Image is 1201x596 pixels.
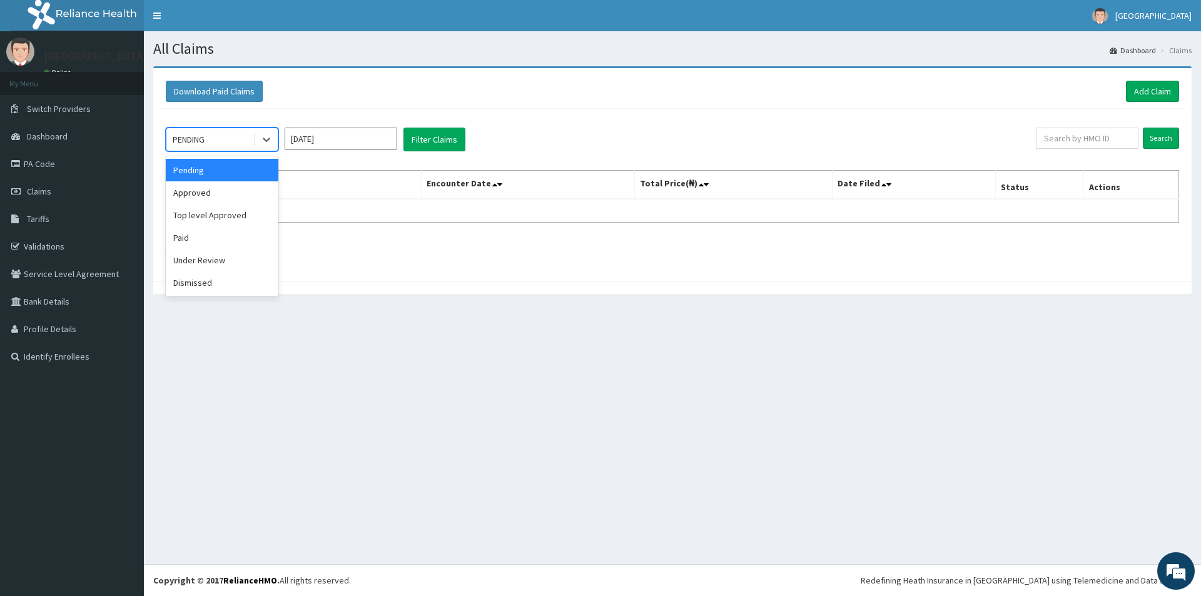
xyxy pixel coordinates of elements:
[173,133,205,146] div: PENDING
[153,41,1192,57] h1: All Claims
[166,271,278,294] div: Dismissed
[1083,171,1178,200] th: Actions
[144,564,1201,596] footer: All rights reserved.
[27,131,68,142] span: Dashboard
[44,68,74,77] a: Online
[205,6,235,36] div: Minimize live chat window
[166,204,278,226] div: Top level Approved
[166,181,278,204] div: Approved
[421,171,634,200] th: Encounter Date
[1036,128,1138,149] input: Search by HMO ID
[23,63,51,94] img: d_794563401_company_1708531726252_794563401
[166,249,278,271] div: Under Review
[1143,128,1179,149] input: Search
[27,186,51,197] span: Claims
[285,128,397,150] input: Select Month and Year
[6,38,34,66] img: User Image
[1126,81,1179,102] a: Add Claim
[1115,10,1192,21] span: [GEOGRAPHIC_DATA]
[166,81,263,102] button: Download Paid Claims
[861,574,1192,587] div: Redefining Heath Insurance in [GEOGRAPHIC_DATA] using Telemedicine and Data Science!
[65,70,210,86] div: Chat with us now
[6,341,238,385] textarea: Type your message and hit 'Enter'
[634,171,832,200] th: Total Price(₦)
[166,171,422,200] th: Name
[166,226,278,249] div: Paid
[1092,8,1108,24] img: User Image
[1157,45,1192,56] li: Claims
[153,575,280,586] strong: Copyright © 2017 .
[27,213,49,225] span: Tariffs
[44,51,147,62] p: [GEOGRAPHIC_DATA]
[166,159,278,181] div: Pending
[995,171,1083,200] th: Status
[27,103,91,114] span: Switch Providers
[403,128,465,151] button: Filter Claims
[1110,45,1156,56] a: Dashboard
[832,171,995,200] th: Date Filed
[73,158,173,284] span: We're online!
[223,575,277,586] a: RelianceHMO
